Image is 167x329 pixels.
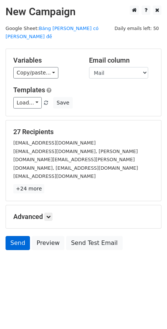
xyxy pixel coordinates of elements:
h5: Email column [89,56,154,64]
h5: 27 Recipients [13,128,154,136]
a: Templates [13,86,45,94]
iframe: Chat Widget [130,293,167,329]
a: Copy/paste... [13,67,58,79]
small: [EMAIL_ADDRESS][DOMAIN_NAME], [PERSON_NAME][DOMAIN_NAME][EMAIL_ADDRESS][PERSON_NAME][DOMAIN_NAME]... [13,149,138,171]
small: [EMAIL_ADDRESS][DOMAIN_NAME] [13,173,96,179]
small: Google Sheet: [6,26,99,40]
h2: New Campaign [6,6,161,18]
h5: Variables [13,56,78,64]
button: Save [53,97,72,109]
a: Daily emails left: 50 [112,26,161,31]
span: Daily emails left: 50 [112,24,161,33]
a: Send [6,236,30,250]
h5: Advanced [13,213,154,221]
a: Preview [32,236,64,250]
small: [EMAIL_ADDRESS][DOMAIN_NAME] [13,140,96,146]
a: Send Test Email [66,236,122,250]
a: +24 more [13,184,44,193]
a: Load... [13,97,42,109]
a: Bảng [PERSON_NAME] có [PERSON_NAME] đề [6,26,99,40]
div: Tiện ích trò chuyện [130,293,167,329]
